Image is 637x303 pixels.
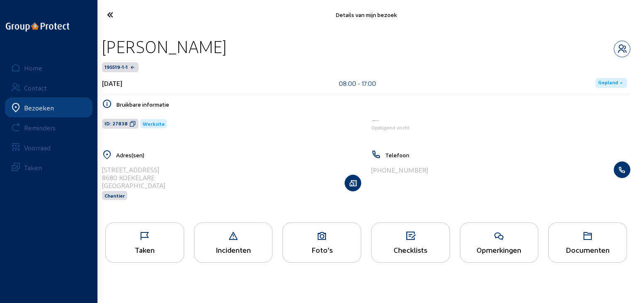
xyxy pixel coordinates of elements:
[102,79,122,87] div: [DATE]
[5,137,92,157] a: Voorraad
[24,124,56,132] div: Reminders
[102,181,165,189] div: [GEOGRAPHIC_DATA]
[5,117,92,137] a: Reminders
[371,166,428,174] div: [PHONE_NUMBER]
[283,245,361,254] div: Foto's
[24,144,51,151] div: Voorraad
[460,245,538,254] div: Opmerkingen
[106,245,184,254] div: Taken
[143,121,165,127] span: Werksite
[5,78,92,98] a: Contact
[105,193,125,198] span: Chantier
[105,120,128,127] span: ID: 27838
[385,151,630,159] h5: Telefoon
[24,84,47,92] div: Contact
[102,36,226,57] div: [PERSON_NAME]
[195,245,272,254] div: Incidenten
[116,101,630,108] h5: Bruikbare informatie
[372,245,450,254] div: Checklists
[371,125,409,130] span: Opstijgend vocht
[102,166,165,173] div: [STREET_ADDRESS]
[102,173,165,181] div: 8680 KOEKELARE
[105,64,128,71] span: 195519-1-1
[549,245,627,254] div: Documenten
[598,80,618,86] span: Gepland
[116,151,361,159] h5: Adres(sen)
[5,98,92,117] a: Bezoeken
[24,104,54,112] div: Bezoeken
[5,157,92,177] a: Taken
[186,11,547,18] div: Details van mijn bezoek
[6,22,69,32] img: logo-oneline.png
[371,120,379,122] img: Aqua Protect
[5,58,92,78] a: Home
[24,64,42,72] div: Home
[339,79,376,87] div: 08:00 - 17:00
[24,164,42,171] div: Taken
